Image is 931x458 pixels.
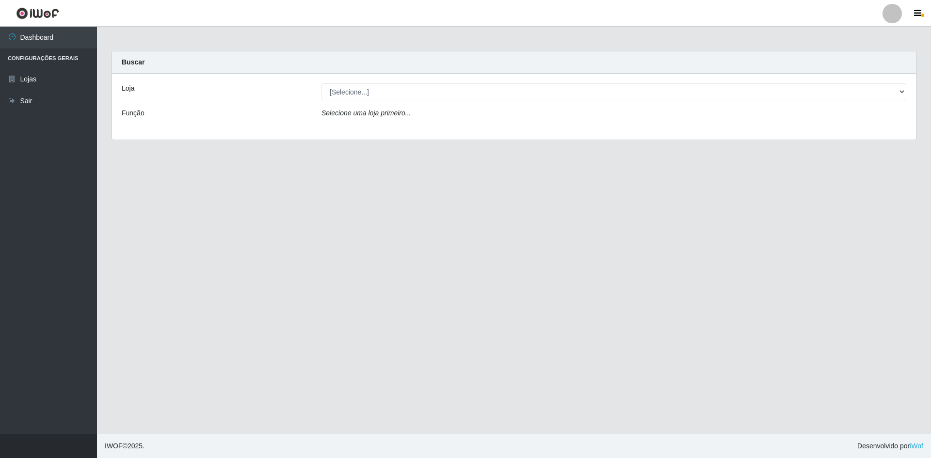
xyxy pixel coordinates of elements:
label: Função [122,108,144,118]
i: Selecione uma loja primeiro... [321,109,411,117]
span: IWOF [105,442,123,450]
span: Desenvolvido por [857,441,923,451]
label: Loja [122,83,134,94]
a: iWof [910,442,923,450]
strong: Buscar [122,58,144,66]
span: © 2025 . [105,441,144,451]
img: CoreUI Logo [16,7,59,19]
